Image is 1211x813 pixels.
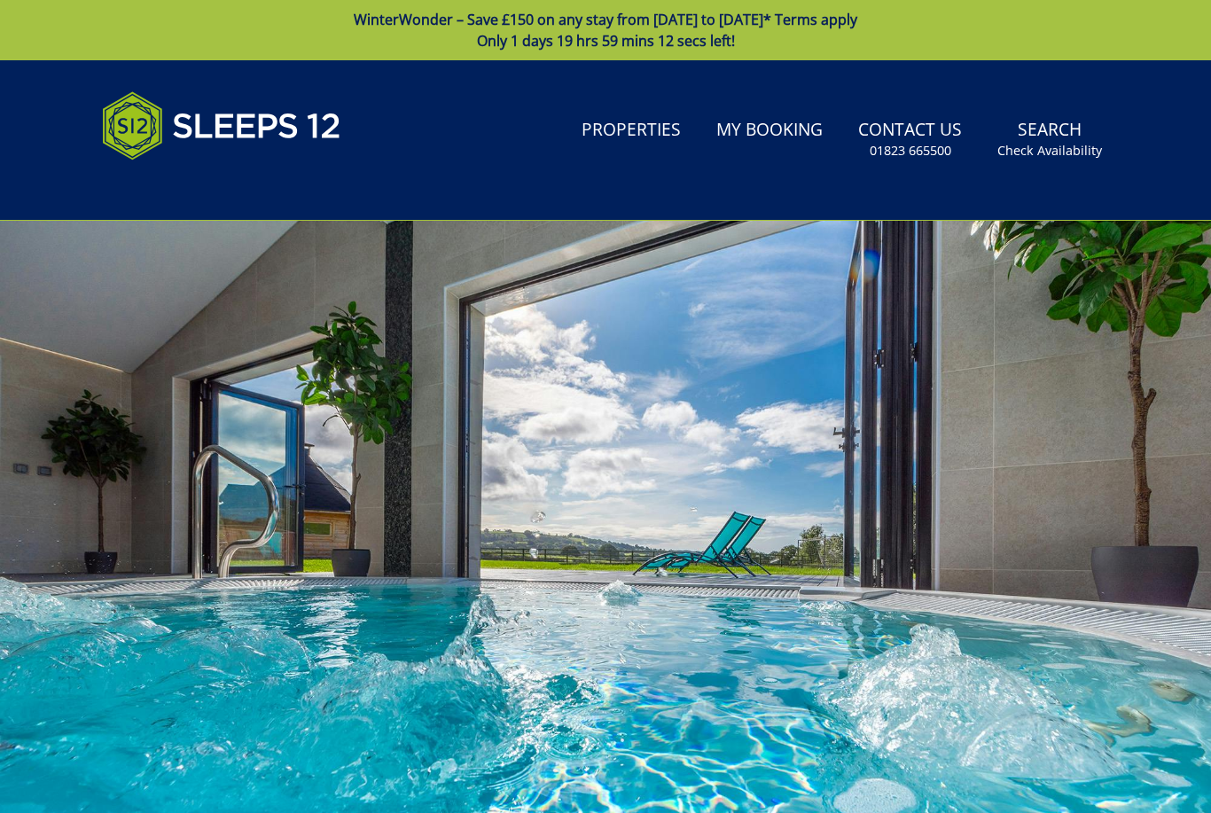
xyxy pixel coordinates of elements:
a: SearchCheck Availability [990,111,1109,168]
small: Check Availability [997,142,1102,160]
span: Only 1 days 19 hrs 59 mins 12 secs left! [477,31,735,51]
a: Properties [574,111,688,151]
iframe: Customer reviews powered by Trustpilot [93,181,279,196]
a: Contact Us01823 665500 [851,111,969,168]
a: My Booking [709,111,830,151]
small: 01823 665500 [870,142,951,160]
iframe: LiveChat chat widget [962,757,1211,813]
img: Sleeps 12 [102,82,341,170]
